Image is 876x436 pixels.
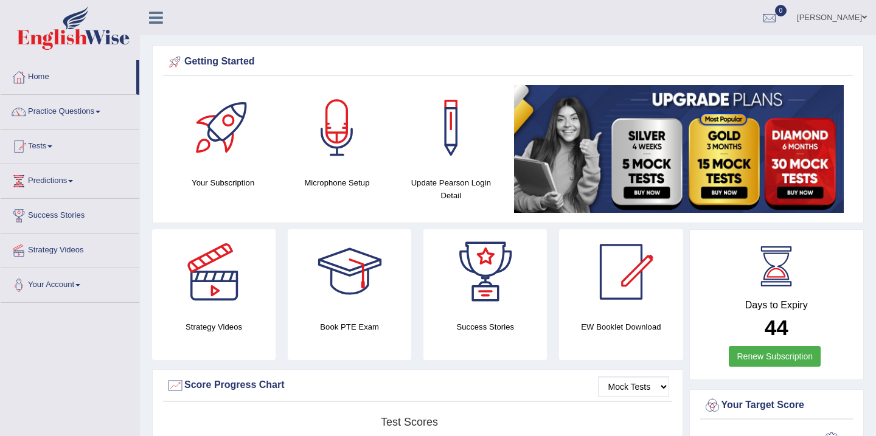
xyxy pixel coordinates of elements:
[423,320,547,333] h4: Success Stories
[166,53,850,71] div: Getting Started
[288,320,411,333] h4: Book PTE Exam
[1,234,139,264] a: Strategy Videos
[381,416,438,428] tspan: Test scores
[729,346,821,367] a: Renew Subscription
[765,316,788,339] b: 44
[703,396,850,415] div: Your Target Score
[152,320,276,333] h4: Strategy Videos
[1,199,139,229] a: Success Stories
[1,164,139,195] a: Predictions
[1,95,139,125] a: Practice Questions
[172,176,274,189] h4: Your Subscription
[514,85,844,213] img: small5.jpg
[166,376,669,395] div: Score Progress Chart
[559,320,683,333] h4: EW Booklet Download
[400,176,502,202] h4: Update Pearson Login Detail
[703,300,850,311] h4: Days to Expiry
[775,5,787,16] span: 0
[1,60,136,91] a: Home
[1,130,139,160] a: Tests
[1,268,139,299] a: Your Account
[286,176,388,189] h4: Microphone Setup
